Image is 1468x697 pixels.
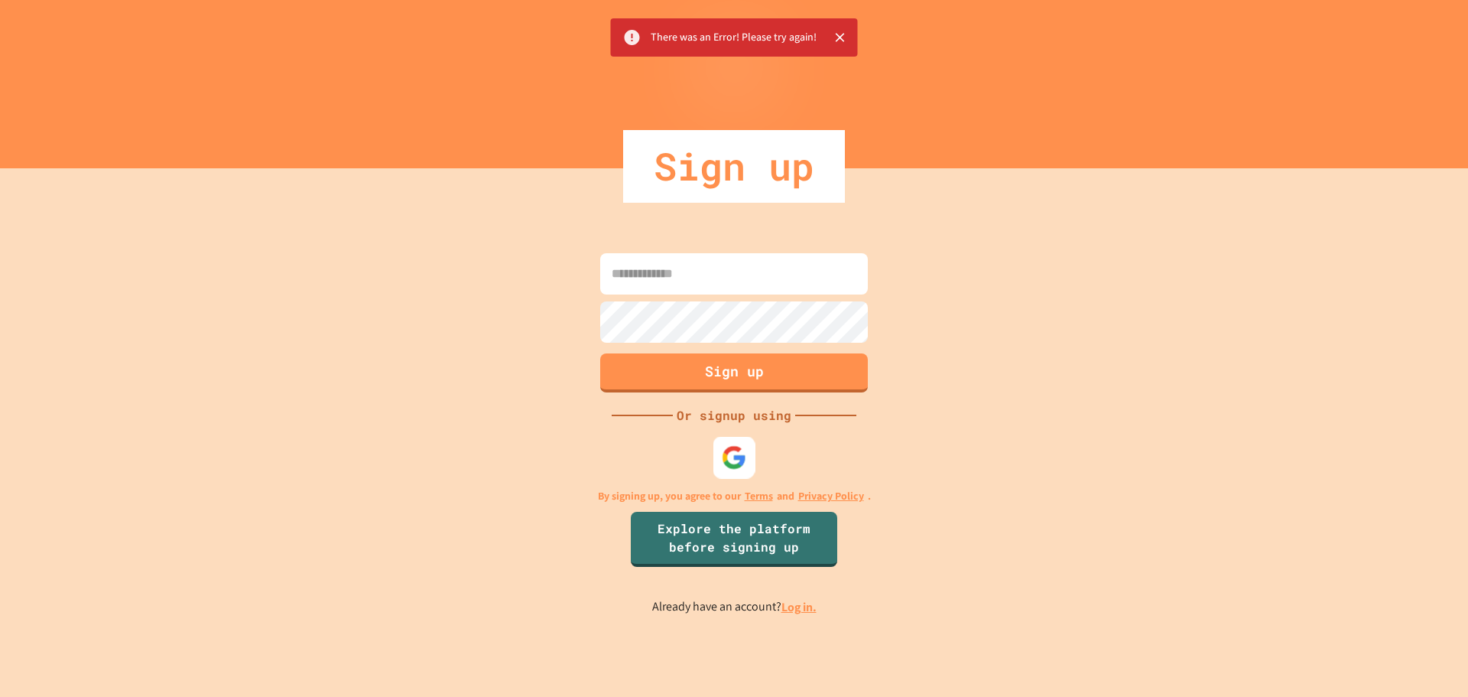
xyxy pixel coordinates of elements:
a: Explore the platform before signing up [631,512,837,567]
a: Privacy Policy [798,488,864,504]
div: Sign up [623,130,845,203]
button: Close [829,26,852,49]
a: Log in. [781,599,817,615]
img: Logo.svg [703,23,765,100]
p: By signing up, you agree to our and . [598,488,871,504]
div: Or signup using [673,406,795,425]
p: Already have an account? [652,598,817,617]
img: google-icon.svg [722,445,747,470]
a: Terms [745,488,773,504]
div: There was an Error! Please try again! [651,23,817,52]
button: Sign up [600,353,868,392]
